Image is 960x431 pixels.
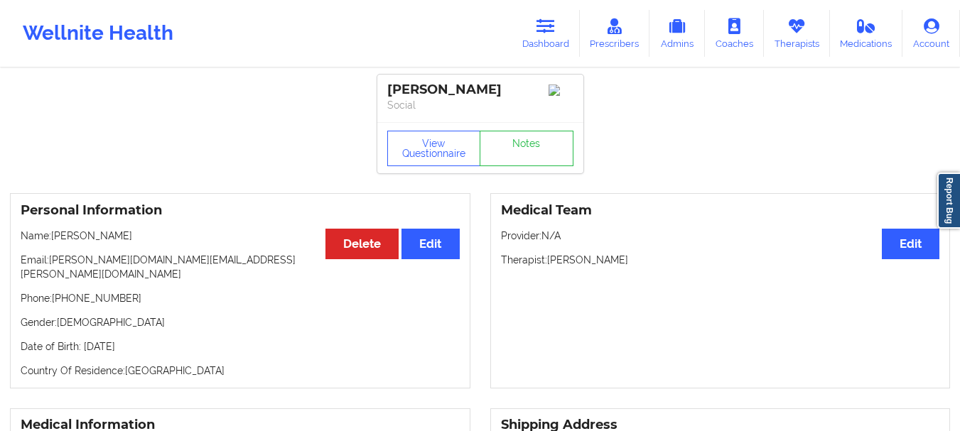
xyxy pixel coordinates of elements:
a: Report Bug [937,173,960,229]
p: Date of Birth: [DATE] [21,339,460,354]
div: [PERSON_NAME] [387,82,573,98]
button: Delete [325,229,399,259]
button: Edit [882,229,939,259]
p: Provider: N/A [501,229,940,243]
h3: Medical Team [501,202,940,219]
button: Edit [401,229,459,259]
a: Coaches [705,10,764,57]
a: Prescribers [580,10,650,57]
a: Dashboard [512,10,580,57]
a: Medications [830,10,903,57]
h3: Personal Information [21,202,460,219]
a: Admins [649,10,705,57]
img: Image%2Fplaceholer-image.png [549,84,573,96]
p: Gender: [DEMOGRAPHIC_DATA] [21,315,460,329]
a: Notes [480,131,573,166]
p: Name: [PERSON_NAME] [21,229,460,243]
p: Phone: [PHONE_NUMBER] [21,291,460,305]
a: Account [902,10,960,57]
p: Therapist: [PERSON_NAME] [501,253,940,267]
p: Country Of Residence: [GEOGRAPHIC_DATA] [21,364,460,378]
p: Social [387,98,573,112]
a: Therapists [764,10,830,57]
p: Email: [PERSON_NAME][DOMAIN_NAME][EMAIL_ADDRESS][PERSON_NAME][DOMAIN_NAME] [21,253,460,281]
button: View Questionnaire [387,131,481,166]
